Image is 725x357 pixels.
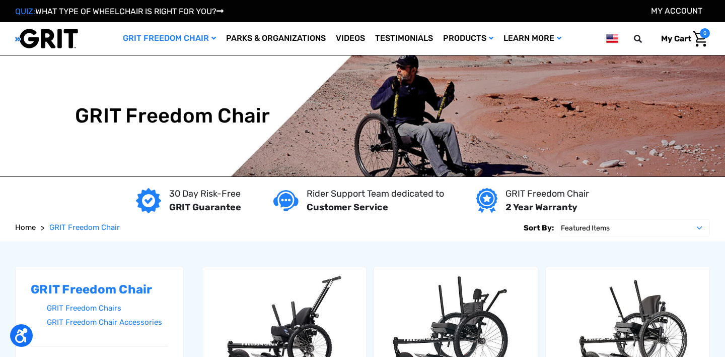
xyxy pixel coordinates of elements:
[370,22,438,55] a: Testimonials
[273,190,299,211] img: Customer service
[169,202,241,213] strong: GRIT Guarantee
[47,301,168,316] a: GRIT Freedom Chairs
[700,28,710,38] span: 0
[15,7,224,16] a: QUIZ:WHAT TYPE OF WHEELCHAIR IS RIGHT FOR YOU?
[505,187,589,201] p: GRIT Freedom Chair
[49,223,120,232] span: GRIT Freedom Chair
[438,22,498,55] a: Products
[661,34,691,43] span: My Cart
[476,188,497,213] img: Year warranty
[693,31,707,47] img: Cart
[331,22,370,55] a: Videos
[524,219,554,236] label: Sort By:
[505,202,577,213] strong: 2 Year Warranty
[221,22,331,55] a: Parks & Organizations
[75,104,270,128] h1: GRIT Freedom Chair
[498,22,566,55] a: Learn More
[47,315,168,330] a: GRIT Freedom Chair Accessories
[136,188,161,213] img: GRIT Guarantee
[588,292,720,339] iframe: Tidio Chat
[15,222,36,233] a: Home
[307,202,388,213] strong: Customer Service
[15,7,35,16] span: QUIZ:
[15,28,78,49] img: GRIT All-Terrain Wheelchair and Mobility Equipment
[31,282,168,297] h2: GRIT Freedom Chair
[15,223,36,232] span: Home
[606,32,618,45] img: us.png
[169,187,241,201] p: 30 Day Risk-Free
[49,222,120,233] a: GRIT Freedom Chair
[118,22,221,55] a: GRIT Freedom Chair
[307,187,444,201] p: Rider Support Team dedicated to
[654,28,710,49] a: Cart with 0 items
[651,6,702,16] a: Account
[638,28,654,49] input: Search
